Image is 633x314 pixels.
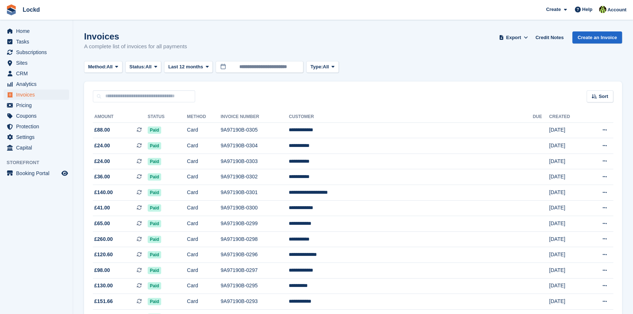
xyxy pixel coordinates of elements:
span: £24.00 [94,142,110,150]
a: Preview store [60,169,69,178]
td: 9A97190B-0304 [221,138,289,154]
td: 9A97190B-0300 [221,200,289,216]
span: Paid [148,142,161,150]
span: Paid [148,251,161,258]
span: Storefront [7,159,73,166]
a: menu [4,111,69,121]
td: Card [187,185,221,201]
td: [DATE] [549,278,586,294]
span: Protection [16,121,60,132]
span: Paid [148,204,161,212]
span: £98.00 [94,266,110,274]
td: 9A97190B-0295 [221,278,289,294]
a: Create an Invoice [572,31,622,43]
button: Export [497,31,530,43]
span: Settings [16,132,60,142]
span: Paid [148,236,161,243]
td: Card [187,138,221,154]
th: Amount [93,111,148,123]
span: All [323,63,329,71]
span: CRM [16,68,60,79]
span: Export [506,34,521,41]
td: 9A97190B-0299 [221,216,289,232]
span: Sort [599,93,608,100]
span: Help [582,6,592,13]
span: £65.00 [94,220,110,227]
a: menu [4,90,69,100]
span: Paid [148,267,161,274]
th: Invoice Number [221,111,289,123]
button: Status: All [125,61,161,73]
td: 9A97190B-0303 [221,154,289,169]
span: Capital [16,143,60,153]
span: All [145,63,152,71]
td: [DATE] [549,200,586,216]
td: 9A97190B-0305 [221,122,289,138]
td: Card [187,216,221,232]
a: menu [4,68,69,79]
a: menu [4,37,69,47]
span: Sites [16,58,60,68]
a: Lockd [20,4,43,16]
td: [DATE] [549,122,586,138]
span: Create [546,6,561,13]
th: Created [549,111,586,123]
span: Tasks [16,37,60,47]
span: Booking Portal [16,168,60,178]
span: Paid [148,173,161,181]
td: [DATE] [549,247,586,263]
span: Account [607,6,626,14]
span: Last 12 months [168,63,203,71]
a: menu [4,47,69,57]
h1: Invoices [84,31,187,41]
a: menu [4,26,69,36]
span: Paid [148,189,161,196]
span: £260.00 [94,235,113,243]
span: £140.00 [94,189,113,196]
th: Customer [289,111,532,123]
td: [DATE] [549,185,586,201]
td: Card [187,294,221,310]
td: [DATE] [549,231,586,247]
th: Due [533,111,549,123]
span: £36.00 [94,173,110,181]
a: menu [4,100,69,110]
td: Card [187,154,221,169]
button: Method: All [84,61,122,73]
button: Type: All [306,61,338,73]
span: £41.00 [94,204,110,212]
span: Paid [148,126,161,134]
td: 9A97190B-0302 [221,169,289,185]
span: Home [16,26,60,36]
td: [DATE] [549,294,586,310]
span: Pricing [16,100,60,110]
td: 9A97190B-0297 [221,263,289,279]
img: stora-icon-8386f47178a22dfd0bd8f6a31ec36ba5ce8667c1dd55bd0f319d3a0aa187defe.svg [6,4,17,15]
span: £120.60 [94,251,113,258]
span: £130.00 [94,282,113,290]
a: menu [4,132,69,142]
span: Status: [129,63,145,71]
span: All [107,63,113,71]
td: Card [187,231,221,247]
span: Invoices [16,90,60,100]
td: 9A97190B-0298 [221,231,289,247]
span: Method: [88,63,107,71]
span: Type: [310,63,323,71]
span: Paid [148,220,161,227]
p: A complete list of invoices for all payments [84,42,187,51]
td: [DATE] [549,169,586,185]
img: Jamie Budding [599,6,606,13]
td: Card [187,122,221,138]
td: [DATE] [549,154,586,169]
td: [DATE] [549,216,586,232]
span: Analytics [16,79,60,89]
span: £151.66 [94,298,113,305]
td: [DATE] [549,138,586,154]
span: £24.00 [94,158,110,165]
span: Paid [148,298,161,305]
a: menu [4,121,69,132]
td: Card [187,200,221,216]
td: Card [187,247,221,263]
td: Card [187,263,221,279]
